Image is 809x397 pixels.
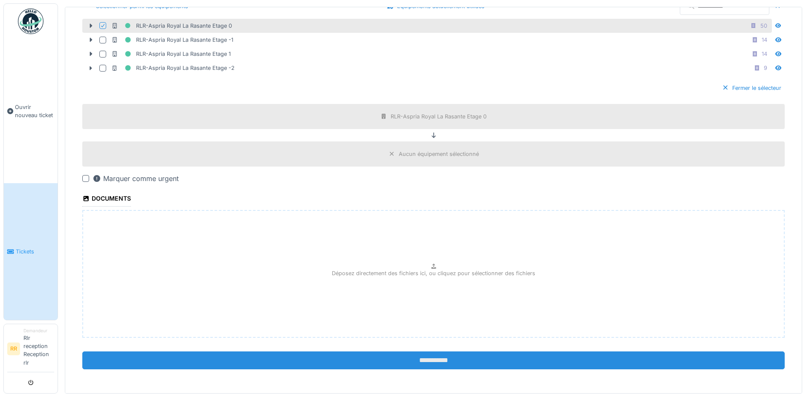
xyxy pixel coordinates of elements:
a: RR DemandeurRlr reception Reception rlr [7,328,54,372]
div: Fermer le sélecteur [719,82,785,94]
div: Demandeur [23,328,54,334]
div: 50 [760,22,767,30]
li: RR [7,342,20,355]
div: Documents [82,192,131,207]
div: 14 [762,50,767,58]
div: Marquer comme urgent [93,173,179,184]
span: Tickets [16,247,54,256]
div: 9 [764,64,767,72]
a: Ouvrir nouveau ticket [4,39,58,183]
div: Aucun équipement sélectionné [399,150,479,158]
img: Badge_color-CXgf-gQk.svg [18,9,43,34]
span: Ouvrir nouveau ticket [15,103,54,119]
div: RLR-Aspria Royal La Rasante Etage 0 [391,112,487,121]
div: RLR-Aspria Royal La Rasante Etage 0 [111,20,232,31]
div: 14 [762,36,767,44]
div: RLR-Aspria Royal La Rasante Etage -2 [111,63,235,73]
div: RLR-Aspria Royal La Rasante Etage 1 [111,49,231,59]
li: Rlr reception Reception rlr [23,328,54,370]
p: Déposez directement des fichiers ici, ou cliquez pour sélectionner des fichiers [332,269,535,277]
div: RLR-Aspria Royal La Rasante Etage -1 [111,35,233,45]
a: Tickets [4,183,58,319]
